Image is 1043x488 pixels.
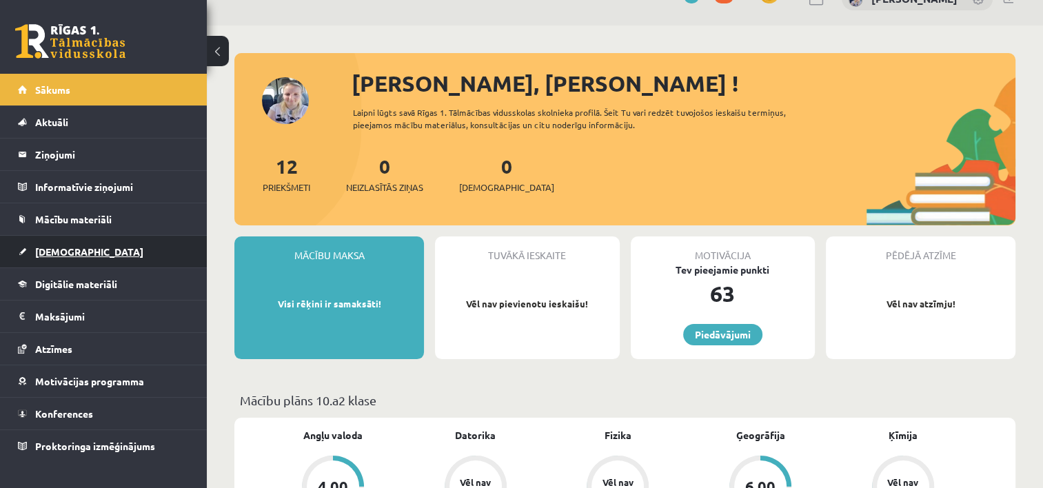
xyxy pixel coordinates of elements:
[352,67,1015,100] div: [PERSON_NAME], [PERSON_NAME] !
[631,236,815,263] div: Motivācija
[18,365,190,397] a: Motivācijas programma
[35,440,155,452] span: Proktoringa izmēģinājums
[35,245,143,258] span: [DEMOGRAPHIC_DATA]
[18,236,190,267] a: [DEMOGRAPHIC_DATA]
[35,343,72,355] span: Atzīmes
[35,301,190,332] legend: Maksājumi
[631,263,815,277] div: Tev pieejamie punkti
[15,24,125,59] a: Rīgas 1. Tālmācības vidusskola
[18,430,190,462] a: Proktoringa izmēģinājums
[18,268,190,300] a: Digitālie materiāli
[35,83,70,96] span: Sākums
[346,181,423,194] span: Neizlasītās ziņas
[303,428,363,443] a: Angļu valoda
[346,154,423,194] a: 0Neizlasītās ziņas
[18,106,190,138] a: Aktuāli
[241,297,417,311] p: Visi rēķini ir samaksāti!
[435,236,619,263] div: Tuvākā ieskaite
[459,154,554,194] a: 0[DEMOGRAPHIC_DATA]
[263,181,310,194] span: Priekšmeti
[234,236,424,263] div: Mācību maksa
[442,297,612,311] p: Vēl nav pievienotu ieskaišu!
[35,116,68,128] span: Aktuāli
[18,171,190,203] a: Informatīvie ziņojumi
[18,74,190,105] a: Sākums
[35,278,117,290] span: Digitālie materiāli
[240,391,1010,409] p: Mācību plāns 10.a2 klase
[18,398,190,429] a: Konferences
[605,428,631,443] a: Fizika
[35,139,190,170] legend: Ziņojumi
[35,213,112,225] span: Mācību materiāli
[889,428,918,443] a: Ķīmija
[18,301,190,332] a: Maksājumi
[833,297,1009,311] p: Vēl nav atzīmju!
[18,203,190,235] a: Mācību materiāli
[353,106,822,131] div: Laipni lūgts savā Rīgas 1. Tālmācības vidusskolas skolnieka profilā. Šeit Tu vari redzēt tuvojošo...
[455,428,496,443] a: Datorika
[35,407,93,420] span: Konferences
[631,277,815,310] div: 63
[35,171,190,203] legend: Informatīvie ziņojumi
[263,154,310,194] a: 12Priekšmeti
[826,236,1015,263] div: Pēdējā atzīme
[18,139,190,170] a: Ziņojumi
[35,375,144,387] span: Motivācijas programma
[683,324,762,345] a: Piedāvājumi
[18,333,190,365] a: Atzīmes
[736,428,785,443] a: Ģeogrāfija
[459,181,554,194] span: [DEMOGRAPHIC_DATA]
